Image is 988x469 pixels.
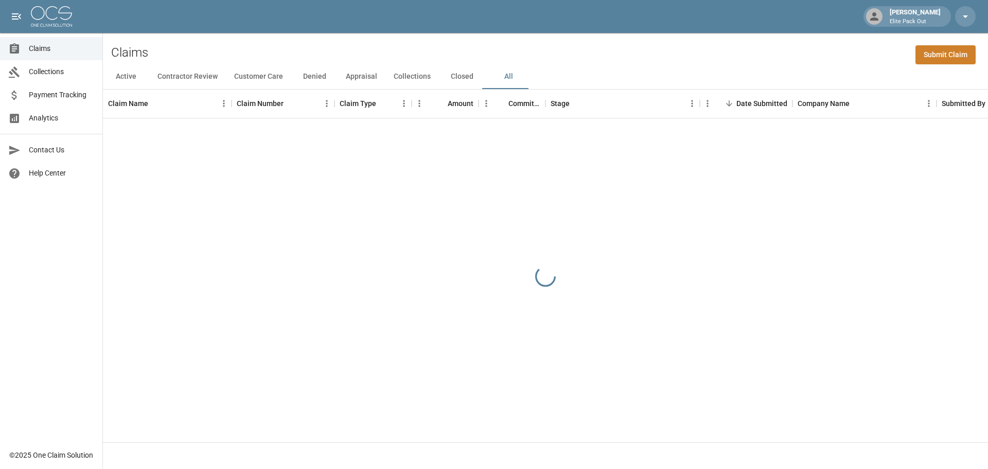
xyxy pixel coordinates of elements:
[570,96,584,111] button: Sort
[700,89,792,118] div: Date Submitted
[385,64,439,89] button: Collections
[545,89,700,118] div: Stage
[111,45,148,60] h2: Claims
[551,89,570,118] div: Stage
[508,89,540,118] div: Committed Amount
[148,96,163,111] button: Sort
[103,64,149,89] button: Active
[319,96,334,111] button: Menu
[6,6,27,27] button: open drawer
[226,64,291,89] button: Customer Care
[216,96,232,111] button: Menu
[31,6,72,27] img: ocs-logo-white-transparent.png
[722,96,736,111] button: Sort
[340,89,376,118] div: Claim Type
[396,96,412,111] button: Menu
[700,96,715,111] button: Menu
[284,96,298,111] button: Sort
[29,145,94,155] span: Contact Us
[479,96,494,111] button: Menu
[103,89,232,118] div: Claim Name
[886,7,945,26] div: [PERSON_NAME]
[736,89,787,118] div: Date Submitted
[890,18,941,26] p: Elite Pack Out
[479,89,545,118] div: Committed Amount
[915,45,976,64] a: Submit Claim
[103,64,988,89] div: dynamic tabs
[237,89,284,118] div: Claim Number
[942,89,985,118] div: Submitted By
[485,64,532,89] button: All
[108,89,148,118] div: Claim Name
[792,89,937,118] div: Company Name
[684,96,700,111] button: Menu
[921,96,937,111] button: Menu
[338,64,385,89] button: Appraisal
[850,96,864,111] button: Sort
[291,64,338,89] button: Denied
[9,450,93,460] div: © 2025 One Claim Solution
[29,43,94,54] span: Claims
[798,89,850,118] div: Company Name
[29,66,94,77] span: Collections
[334,89,412,118] div: Claim Type
[29,168,94,179] span: Help Center
[412,96,427,111] button: Menu
[232,89,334,118] div: Claim Number
[149,64,226,89] button: Contractor Review
[494,96,508,111] button: Sort
[439,64,485,89] button: Closed
[412,89,479,118] div: Amount
[448,89,473,118] div: Amount
[29,113,94,124] span: Analytics
[29,90,94,100] span: Payment Tracking
[376,96,391,111] button: Sort
[433,96,448,111] button: Sort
